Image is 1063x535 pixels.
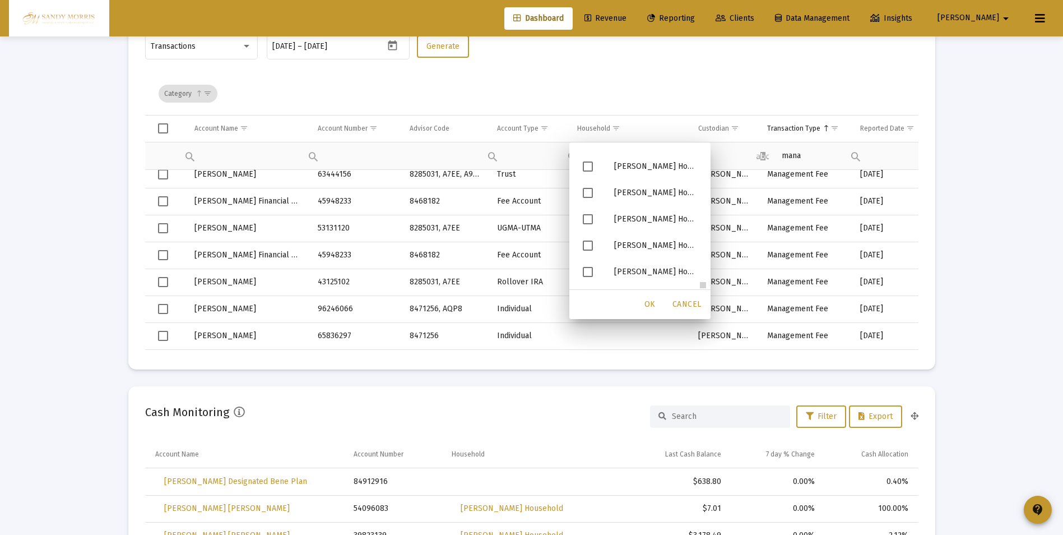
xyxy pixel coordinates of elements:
[665,450,721,459] div: Last Cash Balance
[672,412,782,421] input: Search
[852,161,936,188] td: [DATE]
[145,441,346,468] td: Column Account Name
[402,188,489,215] td: 8468182
[766,450,815,459] div: 7 day % Change
[187,188,310,215] td: [PERSON_NAME] Financial & Estat
[310,269,402,296] td: 43125102
[690,116,759,142] td: Column Custodian
[584,13,626,23] span: Revenue
[775,13,850,23] span: Data Management
[852,269,936,296] td: [DATE]
[461,504,563,513] span: [PERSON_NAME] Household
[759,296,852,322] td: Management Fee
[668,294,706,315] div: Cancel
[158,169,168,179] div: Select row
[575,7,635,30] a: Revenue
[489,242,569,269] td: Fee Account
[644,299,656,309] span: OK
[158,196,168,206] div: Select row
[690,242,759,269] td: [PERSON_NAME]
[272,42,295,51] input: Start date
[690,161,759,188] td: [PERSON_NAME]
[402,215,489,242] td: 8285031, A7EE
[417,35,469,58] button: Generate
[759,269,852,296] td: Management Fee
[513,13,564,23] span: Dashboard
[310,296,402,322] td: 96246066
[806,412,837,421] span: Filter
[759,215,852,242] td: Management Fee
[240,124,248,132] span: Show filter options for column 'Account Name'
[690,142,759,170] td: Filter cell
[158,123,168,133] div: Select all
[194,124,238,133] div: Account Name
[151,41,196,51] span: Transactions
[158,304,168,314] div: Select row
[796,405,846,428] button: Filter
[690,296,759,322] td: [PERSON_NAME]
[690,269,759,296] td: [PERSON_NAME]
[187,322,310,349] td: [PERSON_NAME]
[346,441,444,468] td: Column Account Number
[729,441,823,468] td: Column 7 day % Change
[145,72,918,353] div: Data grid
[384,38,401,54] button: Open calendar
[852,188,936,215] td: [DATE]
[999,7,1013,30] mat-icon: arrow_drop_down
[145,403,229,421] h2: Cash Monitoring
[716,13,754,23] span: Clients
[626,468,729,495] td: $638.80
[402,269,489,296] td: 8285031, A7EE
[354,450,403,459] div: Account Number
[638,7,704,30] a: Reporting
[187,142,310,170] td: Filter cell
[164,504,290,513] span: [PERSON_NAME] [PERSON_NAME]
[489,161,569,188] td: Trust
[690,322,759,349] td: [PERSON_NAME]
[906,124,915,132] span: Show filter options for column 'Reported Date'
[155,497,299,520] a: [PERSON_NAME] [PERSON_NAME]
[849,405,902,428] button: Export
[731,124,739,132] span: Show filter options for column 'Custodian'
[852,296,936,322] td: [DATE]
[861,450,908,459] div: Cash Allocation
[346,468,444,495] td: 84912916
[310,188,402,215] td: 45948233
[159,72,911,115] div: Data grid toolbar
[626,495,729,522] td: $7.01
[852,215,936,242] td: [DATE]
[861,7,921,30] a: Insights
[155,471,316,493] a: [PERSON_NAME] Designated Bene Plan
[402,242,489,269] td: 8468182
[698,124,729,133] div: Custodian
[159,85,217,103] div: Category
[187,296,310,322] td: [PERSON_NAME]
[158,331,168,341] div: Select row
[504,7,573,30] a: Dashboard
[187,215,310,242] td: [PERSON_NAME]
[612,124,620,132] span: Show filter options for column 'Household'
[759,161,852,188] td: Management Fee
[497,124,539,133] div: Account Type
[203,89,212,98] span: Show filter options for column 'undefined'
[759,142,852,170] td: Filter cell
[187,242,310,269] td: [PERSON_NAME] Financial & Estat
[310,215,402,242] td: 53131120
[346,495,444,522] td: 54096083
[187,116,310,142] td: Column Account Name
[858,412,893,421] span: Export
[402,322,489,349] td: 8471256
[310,161,402,188] td: 63444156
[402,116,489,142] td: Column Advisor Code
[823,468,918,495] td: 0.40%
[830,124,839,132] span: Show filter options for column 'Transaction Type'
[870,13,912,23] span: Insights
[17,7,101,30] img: Dashboard
[489,116,569,142] td: Column Account Type
[767,124,820,133] div: Transaction Type
[852,242,936,269] td: [DATE]
[605,232,706,259] div: [PERSON_NAME] Household
[452,450,485,459] div: Household
[444,441,625,468] td: Column Household
[540,124,549,132] span: Show filter options for column 'Account Type'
